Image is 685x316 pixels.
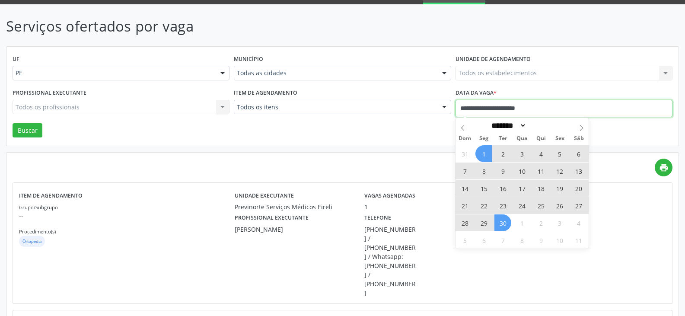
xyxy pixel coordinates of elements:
[532,163,549,179] span: Setembro 11, 2025
[526,121,555,130] input: Year
[456,136,475,141] span: Dom
[494,197,511,214] span: Setembro 23, 2025
[16,69,212,77] span: PE
[234,53,263,66] label: Município
[494,232,511,249] span: Outubro 7, 2025
[551,232,568,249] span: Outubro 10, 2025
[532,136,551,141] span: Qui
[475,180,492,197] span: Setembro 15, 2025
[513,136,532,141] span: Qua
[13,86,86,100] label: Profissional executante
[551,145,568,162] span: Setembro 5, 2025
[475,197,492,214] span: Setembro 22, 2025
[19,204,58,211] small: Grupo/Subgrupo
[570,136,589,141] span: Sáb
[456,86,497,100] label: Data da vaga
[475,145,492,162] span: Setembro 1, 2025
[475,136,494,141] span: Seg
[364,202,449,211] div: 1
[237,103,433,112] span: Todos os itens
[513,180,530,197] span: Setembro 17, 2025
[13,53,19,66] label: UF
[489,121,527,130] select: Month
[456,163,473,179] span: Setembro 7, 2025
[456,197,473,214] span: Setembro 21, 2025
[570,180,587,197] span: Setembro 20, 2025
[456,232,473,249] span: Outubro 5, 2025
[570,163,587,179] span: Setembro 13, 2025
[551,180,568,197] span: Setembro 19, 2025
[6,16,477,37] p: Serviços ofertados por vaga
[475,232,492,249] span: Outubro 6, 2025
[513,145,530,162] span: Setembro 3, 2025
[235,225,352,234] div: [PERSON_NAME]
[513,197,530,214] span: Setembro 24, 2025
[19,228,56,235] small: Procedimento(s)
[513,214,530,231] span: Outubro 1, 2025
[655,159,672,176] a: print
[494,214,511,231] span: Setembro 30, 2025
[532,214,549,231] span: Outubro 2, 2025
[513,232,530,249] span: Outubro 8, 2025
[234,86,297,100] label: Item de agendamento
[570,232,587,249] span: Outubro 11, 2025
[456,180,473,197] span: Setembro 14, 2025
[570,197,587,214] span: Setembro 27, 2025
[570,145,587,162] span: Setembro 6, 2025
[659,163,669,172] i: print
[364,211,391,225] label: Telefone
[19,189,83,202] label: Item de agendamento
[551,214,568,231] span: Outubro 3, 2025
[364,189,415,202] label: Vagas agendadas
[551,197,568,214] span: Setembro 26, 2025
[475,163,492,179] span: Setembro 8, 2025
[494,145,511,162] span: Setembro 2, 2025
[532,197,549,214] span: Setembro 25, 2025
[532,145,549,162] span: Setembro 4, 2025
[456,53,531,66] label: Unidade de agendamento
[532,232,549,249] span: Outubro 9, 2025
[13,123,42,138] button: Buscar
[456,214,473,231] span: Setembro 28, 2025
[235,189,294,202] label: Unidade executante
[513,163,530,179] span: Setembro 10, 2025
[494,180,511,197] span: Setembro 16, 2025
[494,163,511,179] span: Setembro 9, 2025
[364,225,417,297] div: [PHONE_NUMBER] / [PHONE_NUMBER] / Whatsapp: [PHONE_NUMBER] / [PHONE_NUMBER]
[551,136,570,141] span: Sex
[235,202,352,211] div: Previnorte Serviços Médicos Eireli
[532,180,549,197] span: Setembro 18, 2025
[237,69,433,77] span: Todas as cidades
[570,214,587,231] span: Outubro 4, 2025
[475,214,492,231] span: Setembro 29, 2025
[456,145,473,162] span: Agosto 31, 2025
[494,136,513,141] span: Ter
[19,211,235,220] p: --
[22,239,41,244] small: Ortopedia
[551,163,568,179] span: Setembro 12, 2025
[235,211,309,225] label: Profissional executante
